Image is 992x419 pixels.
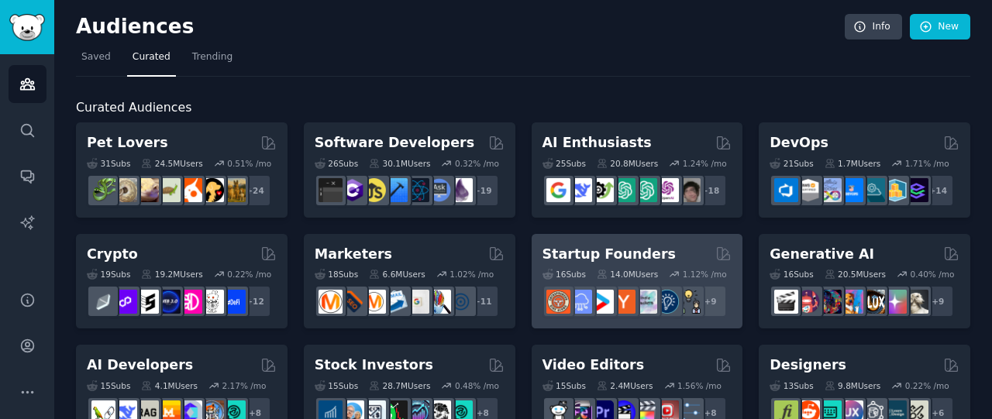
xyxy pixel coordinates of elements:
img: GoogleGeminiAI [546,178,570,202]
img: OnlineMarketing [449,290,473,314]
div: 14.0M Users [597,269,658,280]
img: 0xPolygon [113,290,137,314]
div: + 14 [921,174,954,207]
img: googleads [405,290,429,314]
a: Saved [76,45,116,77]
div: 19 Sub s [87,269,130,280]
img: DreamBooth [904,290,928,314]
h2: AI Developers [87,355,193,375]
img: ballpython [113,178,137,202]
img: Emailmarketing [384,290,408,314]
div: 20.8M Users [597,158,658,169]
h2: DevOps [770,133,828,153]
img: deepdream [818,290,842,314]
div: 1.12 % /mo [683,269,727,280]
img: Entrepreneurship [655,290,679,314]
img: aivideo [774,290,798,314]
div: 0.40 % /mo [910,269,954,280]
h2: Software Developers [315,133,474,153]
img: CryptoNews [200,290,224,314]
img: DeepSeek [568,178,592,202]
a: Info [845,14,902,40]
div: 9.8M Users [825,380,881,391]
span: Curated [133,50,170,64]
div: + 12 [239,285,271,318]
img: ycombinator [611,290,635,314]
a: New [910,14,970,40]
div: 16 Sub s [542,269,586,280]
img: reactnative [405,178,429,202]
div: 25 Sub s [542,158,586,169]
div: + 11 [467,285,499,318]
h2: Designers [770,355,846,375]
img: defi_ [222,290,246,314]
img: starryai [883,290,907,314]
img: EntrepreneurRideAlong [546,290,570,314]
div: + 18 [694,174,727,207]
div: + 19 [467,174,499,207]
img: dalle2 [796,290,820,314]
div: 15 Sub s [315,380,358,391]
img: PlatformEngineers [904,178,928,202]
div: 19.2M Users [141,269,202,280]
div: 1.71 % /mo [905,158,949,169]
img: ArtificalIntelligence [677,178,701,202]
div: 1.56 % /mo [677,380,722,391]
img: OpenAIDev [655,178,679,202]
img: SaaS [568,290,592,314]
h2: AI Enthusiasts [542,133,652,153]
div: 0.48 % /mo [455,380,499,391]
div: 2.17 % /mo [222,380,267,391]
div: + 9 [694,285,727,318]
img: leopardgeckos [135,178,159,202]
div: 1.24 % /mo [683,158,727,169]
div: 0.22 % /mo [905,380,949,391]
h2: Stock Investors [315,355,433,375]
h2: Audiences [76,15,845,39]
div: 26 Sub s [315,158,358,169]
div: + 24 [239,174,271,207]
img: azuredevops [774,178,798,202]
div: 30.1M Users [369,158,430,169]
div: + 9 [921,285,954,318]
img: growmybusiness [677,290,701,314]
div: 21 Sub s [770,158,813,169]
div: 28.7M Users [369,380,430,391]
img: GummySearch logo [9,14,45,41]
img: chatgpt_prompts_ [633,178,657,202]
h2: Crypto [87,245,138,264]
img: AWS_Certified_Experts [796,178,820,202]
div: 0.32 % /mo [455,158,499,169]
img: AskMarketing [362,290,386,314]
img: content_marketing [319,290,343,314]
div: 16 Sub s [770,269,813,280]
div: 15 Sub s [87,380,130,391]
img: sdforall [839,290,863,314]
img: software [319,178,343,202]
div: 20.5M Users [825,269,886,280]
div: 6.6M Users [369,269,425,280]
img: FluxAI [861,290,885,314]
img: PetAdvice [200,178,224,202]
img: startup [590,290,614,314]
img: iOSProgramming [384,178,408,202]
h2: Generative AI [770,245,874,264]
img: elixir [449,178,473,202]
div: 0.22 % /mo [227,269,271,280]
div: 31 Sub s [87,158,130,169]
img: Docker_DevOps [818,178,842,202]
img: cockatiel [178,178,202,202]
div: 24.5M Users [141,158,202,169]
a: Curated [127,45,176,77]
img: web3 [157,290,181,314]
img: ethstaker [135,290,159,314]
img: bigseo [340,290,364,314]
img: dogbreed [222,178,246,202]
h2: Marketers [315,245,392,264]
img: ethfinance [91,290,115,314]
div: 13 Sub s [770,380,813,391]
img: AskComputerScience [427,178,451,202]
div: 4.1M Users [141,380,198,391]
h2: Startup Founders [542,245,676,264]
img: herpetology [91,178,115,202]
